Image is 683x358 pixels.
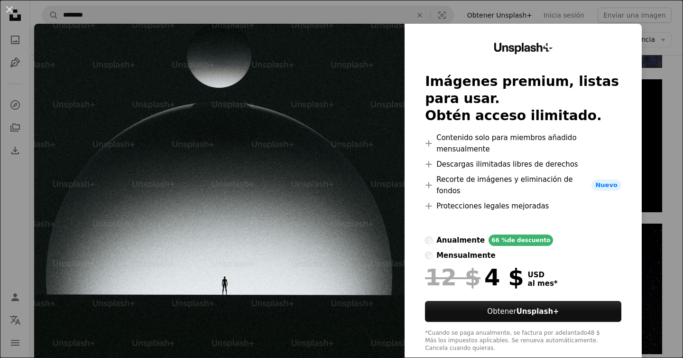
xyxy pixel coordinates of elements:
span: Nuevo [591,179,621,191]
span: 12 $ [425,265,480,290]
h2: Imágenes premium, listas para usar. Obtén acceso ilimitado. [425,73,621,124]
li: Protecciones legales mejoradas [425,200,621,212]
span: USD [528,271,558,279]
input: mensualmente [425,252,433,259]
div: 66 % de descuento [489,235,553,246]
li: Recorte de imágenes y eliminación de fondos [425,174,621,197]
li: Descargas ilimitadas libres de derechos [425,159,621,170]
strong: Unsplash+ [517,307,559,316]
input: anualmente66 %de descuento [425,236,433,244]
span: al mes * [528,279,558,288]
div: mensualmente [436,250,495,261]
div: anualmente [436,235,485,246]
li: Contenido solo para miembros añadido mensualmente [425,132,621,155]
div: *Cuando se paga anualmente, se factura por adelantado 48 $ Más los impuestos aplicables. Se renue... [425,330,621,352]
div: 4 $ [425,265,524,290]
button: ObtenerUnsplash+ [425,301,621,322]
